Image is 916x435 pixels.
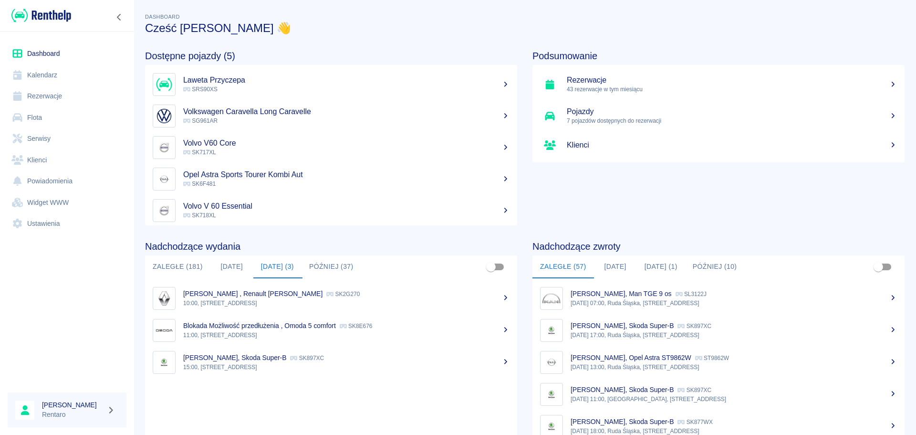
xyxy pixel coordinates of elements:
span: SK718XL [183,212,216,219]
img: Image [155,321,173,340]
span: SK6F481 [183,180,216,187]
h4: Dostępne pojazdy (5) [145,50,517,62]
h4: Nadchodzące zwroty [532,241,905,252]
a: Pojazdy7 pojazdów dostępnych do rezerwacji [532,100,905,132]
p: [PERSON_NAME], Skoda Super-B [571,322,674,329]
span: Pokaż przypisane tylko do mnie [482,258,500,276]
button: [DATE] [594,255,637,278]
p: SK8E676 [340,323,373,329]
button: Zwiń nawigację [112,11,126,23]
h4: Nadchodzące wydania [145,241,517,252]
span: SK717XL [183,149,216,156]
a: Powiadomienia [8,170,126,192]
a: Image[PERSON_NAME], Skoda Super-B SK897XC[DATE] 11:00, [GEOGRAPHIC_DATA], [STREET_ADDRESS] [532,378,905,410]
p: [PERSON_NAME], Opel Astra ST9862W [571,354,691,361]
img: Image [155,353,173,371]
p: Rentaro [42,410,103,420]
h5: Rezerwacje [567,75,897,85]
a: Image[PERSON_NAME], Skoda Super-B SK897XC15:00, [STREET_ADDRESS] [145,346,517,378]
a: ImageVolkswagen Caravella Long Caravelle SG961AR [145,100,517,132]
a: Klienci [532,132,905,159]
h5: Volvo V60 Core [183,138,510,148]
a: Image[PERSON_NAME], Opel Astra ST9862W ST9862W[DATE] 13:00, Ruda Śląska, [STREET_ADDRESS] [532,346,905,378]
h5: Volkswagen Caravella Long Caravelle [183,107,510,117]
h6: [PERSON_NAME] [42,400,103,410]
p: 11:00, [STREET_ADDRESS] [183,331,510,340]
a: ImageLaweta Przyczepa SRS90XS [145,69,517,100]
h5: Pojazdy [567,107,897,117]
p: SK897XC [677,387,711,393]
button: Później (10) [685,255,745,278]
a: Image[PERSON_NAME], Skoda Super-B SK897XC[DATE] 17:00, Ruda Śląska, [STREET_ADDRESS] [532,314,905,346]
p: SK897XC [290,355,324,361]
p: Blokada Możliwość przedłużenia , Omoda 5 comfort [183,322,336,329]
a: Rezerwacje [8,85,126,107]
p: ST9862W [695,355,729,361]
img: Image [542,353,561,371]
span: Dashboard [145,14,180,20]
p: 15:00, [STREET_ADDRESS] [183,363,510,371]
a: Kalendarz [8,64,126,86]
img: Renthelp logo [11,8,71,23]
a: ImageBlokada Możliwość przedłużenia , Omoda 5 comfort SK8E67611:00, [STREET_ADDRESS] [145,314,517,346]
p: [DATE] 07:00, Ruda Śląska, [STREET_ADDRESS] [571,299,897,308]
button: [DATE] (1) [637,255,685,278]
a: Flota [8,107,126,128]
button: Później (37) [302,255,361,278]
a: Image[PERSON_NAME] , Renault [PERSON_NAME] SK2G27010:00, [STREET_ADDRESS] [145,282,517,314]
p: [DATE] 11:00, [GEOGRAPHIC_DATA], [STREET_ADDRESS] [571,395,897,403]
p: SK877WX [677,419,712,425]
img: Image [155,138,173,157]
h5: Klienci [567,140,897,150]
img: Image [155,75,173,94]
a: Serwisy [8,128,126,149]
h5: Laweta Przyczepa [183,75,510,85]
p: SK897XC [677,323,711,329]
p: [PERSON_NAME], Skoda Super-B [571,386,674,393]
img: Image [542,289,561,308]
p: 10:00, [STREET_ADDRESS] [183,299,510,308]
button: Zaległe (181) [145,255,210,278]
a: ImageVolvo V 60 Essential SK718XL [145,195,517,226]
p: [PERSON_NAME], Skoda Super-B [183,354,286,361]
a: Widget WWW [8,192,126,213]
h4: Podsumowanie [532,50,905,62]
button: [DATE] (3) [253,255,302,278]
p: [PERSON_NAME], Skoda Super-B [571,418,674,425]
p: SL3122J [676,291,707,297]
a: Ustawienia [8,213,126,234]
a: Rezerwacje43 rezerwacje w tym miesiącu [532,69,905,100]
img: Image [155,289,173,308]
p: SK2G270 [326,291,360,297]
a: Renthelp logo [8,8,71,23]
p: [DATE] 17:00, Ruda Śląska, [STREET_ADDRESS] [571,331,897,340]
span: SG961AR [183,117,218,124]
img: Image [542,321,561,340]
p: [PERSON_NAME], Man TGE 9 os [571,290,672,297]
p: [DATE] 13:00, Ruda Śląska, [STREET_ADDRESS] [571,363,897,371]
img: Image [155,170,173,188]
h5: Volvo V 60 Essential [183,202,510,211]
a: ImageVolvo V60 Core SK717XL [145,132,517,163]
a: Klienci [8,149,126,171]
h3: Cześć [PERSON_NAME] 👋 [145,21,905,35]
span: Pokaż przypisane tylko do mnie [869,258,887,276]
p: 43 rezerwacje w tym miesiącu [567,85,897,94]
p: 7 pojazdów dostępnych do rezerwacji [567,117,897,125]
button: [DATE] [210,255,253,278]
p: [PERSON_NAME] , Renault [PERSON_NAME] [183,290,323,297]
img: Image [155,202,173,220]
h5: Opel Astra Sports Tourer Kombi Aut [183,170,510,180]
a: ImageOpel Astra Sports Tourer Kombi Aut SK6F481 [145,163,517,195]
a: Dashboard [8,43,126,64]
img: Image [542,385,561,403]
span: SRS90XS [183,86,218,93]
img: Image [155,107,173,125]
button: Zaległe (57) [532,255,594,278]
a: Image[PERSON_NAME], Man TGE 9 os SL3122J[DATE] 07:00, Ruda Śląska, [STREET_ADDRESS] [532,282,905,314]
